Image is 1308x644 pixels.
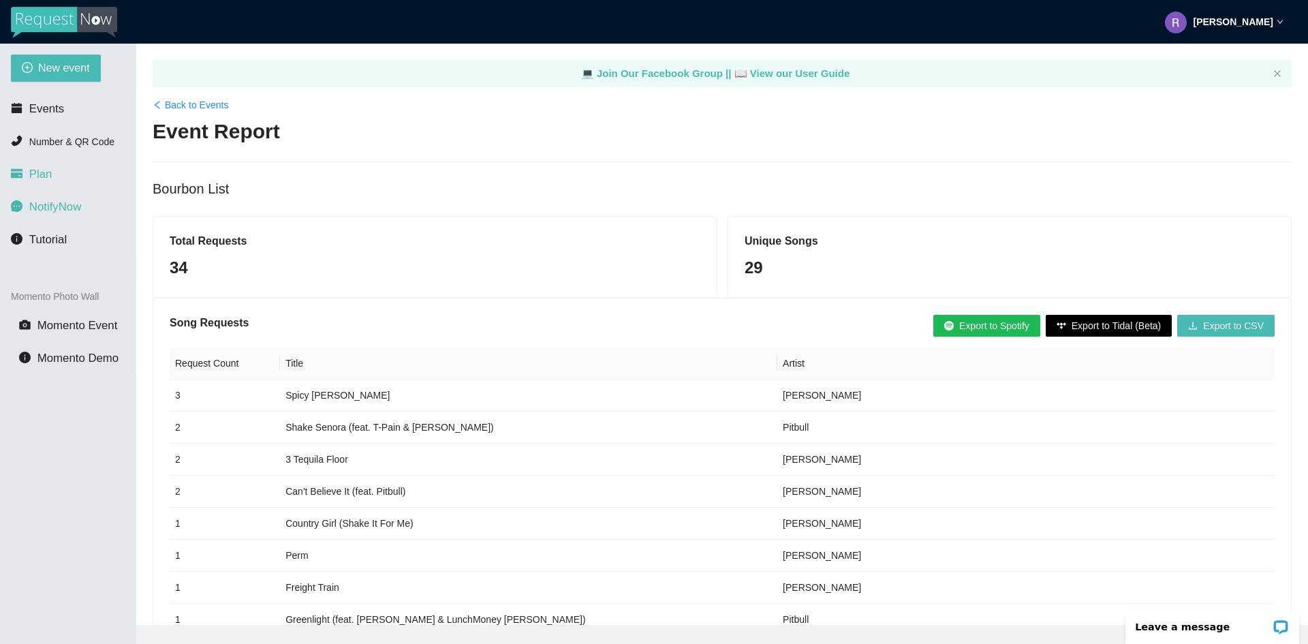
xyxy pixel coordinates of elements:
span: Export to CSV [1203,318,1264,333]
td: [PERSON_NAME] [777,508,1275,540]
span: Events [29,102,64,115]
iframe: LiveChat chat widget [1117,601,1308,644]
td: Freight Train [280,572,777,604]
button: close [1273,70,1281,78]
td: Shake Senora (feat. T-Pain & [PERSON_NAME]) [280,412,777,444]
td: 3 [170,380,280,412]
td: [PERSON_NAME] [777,444,1275,476]
td: [PERSON_NAME] [777,572,1275,604]
img: ACg8ocLhAggMDWVDA1eU7qfC_nloOBVBCGhvJMARlLUlK9ib3iztmA=s96-c [1165,12,1187,33]
span: info-circle [11,233,22,245]
span: Export to Tidal (Beta) [1072,318,1162,333]
td: Spicy [PERSON_NAME] [280,380,777,412]
td: 2 [170,444,280,476]
td: Perm [280,540,777,572]
span: plus-circle [22,62,33,75]
td: Greenlight (feat. [PERSON_NAME] & LunchMoney [PERSON_NAME]) [280,604,777,636]
td: 2 [170,412,280,444]
td: 2 [170,476,280,508]
div: Bourbon List [153,179,1292,200]
td: Country Girl (Shake It For Me) [280,508,777,540]
div: 29 [745,255,1275,281]
a: laptop Join Our Facebook Group || [581,67,734,79]
button: Export to Spotify [933,315,1040,337]
span: Plan [29,168,52,181]
h5: Total Requests [170,233,700,249]
span: NotifyNow [29,200,81,213]
a: leftBack to Events [153,97,228,112]
div: 34 [170,255,700,281]
span: down [1277,18,1283,25]
span: Export to Spotify [959,318,1029,333]
img: RequestNow [11,7,117,38]
td: 1 [170,604,280,636]
span: calendar [11,102,22,114]
th: Request Count [170,348,280,380]
span: laptop [581,67,594,79]
span: download [1188,321,1198,332]
td: Pitbull [777,604,1275,636]
span: info-circle [19,352,31,363]
span: credit-card [11,168,22,179]
span: laptop [734,67,747,79]
td: 1 [170,572,280,604]
td: 1 [170,540,280,572]
h5: Song Requests [170,315,249,331]
th: Artist [777,348,1275,380]
h2: Event Report [153,118,1292,146]
td: 1 [170,508,280,540]
td: Can't Believe It (feat. Pitbull) [280,476,777,508]
td: [PERSON_NAME] [777,380,1275,412]
span: message [11,200,22,212]
span: camera [19,319,31,331]
strong: [PERSON_NAME] [1194,16,1273,27]
h5: Unique Songs [745,233,1275,249]
button: downloadExport to CSV [1177,315,1275,337]
td: Pitbull [777,412,1275,444]
td: 3 Tequila Floor [280,444,777,476]
td: [PERSON_NAME] [777,540,1275,572]
span: Momento Event [37,319,118,332]
span: phone [11,135,22,147]
span: Tutorial [29,233,67,246]
button: plus-circleNew event [11,55,101,82]
td: [PERSON_NAME] [777,476,1275,508]
span: Momento Demo [37,352,119,365]
button: Export to Tidal (Beta) [1046,315,1172,337]
span: Number & QR Code [29,136,114,147]
th: Title [280,348,777,380]
span: New event [38,59,90,76]
a: laptop View our User Guide [734,67,850,79]
span: left [153,100,162,110]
